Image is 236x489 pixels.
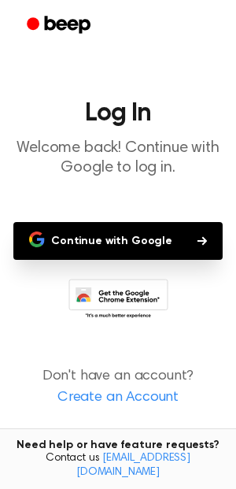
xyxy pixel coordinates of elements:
h1: Log In [13,101,223,126]
p: Don't have an account? [13,366,223,409]
span: Contact us [9,452,227,480]
button: Continue with Google [13,222,223,260]
a: [EMAIL_ADDRESS][DOMAIN_NAME] [76,453,190,478]
p: Welcome back! Continue with Google to log in. [13,139,223,178]
a: Create an Account [16,387,220,409]
a: Beep [16,10,105,41]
